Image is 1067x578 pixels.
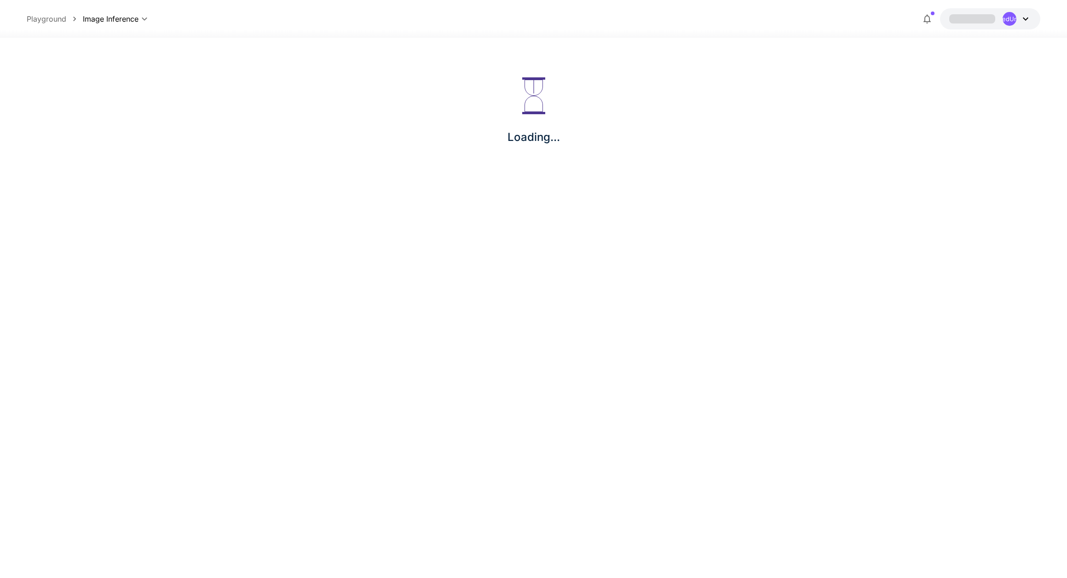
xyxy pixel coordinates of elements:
[83,13,138,24] span: Image Inference
[27,13,66,24] a: Playground
[1003,12,1016,26] div: UndefinedUndefined
[940,8,1040,29] button: UndefinedUndefined
[27,13,83,24] nav: breadcrumb
[508,129,560,146] p: Loading...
